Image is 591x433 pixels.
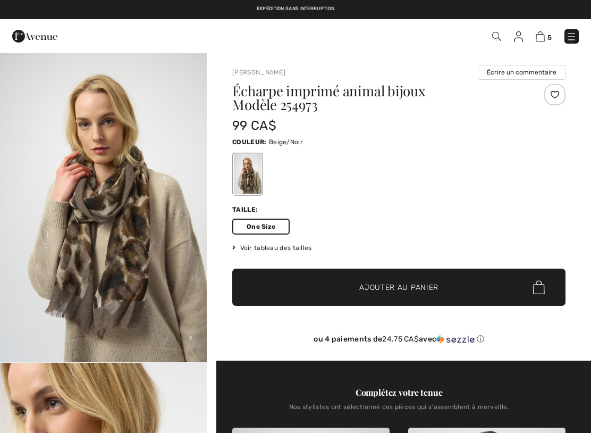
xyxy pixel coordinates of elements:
span: 24.75 CA$ [382,335,419,344]
div: Nos stylistes ont sélectionné ces pièces qui s'assemblent à merveille. [232,403,565,419]
span: 5 [547,34,552,41]
img: Recherche [492,32,501,41]
div: Beige/Noir [234,154,261,194]
img: Bag.svg [533,280,545,294]
div: Complétez votre tenue [232,386,565,399]
span: 99 CA$ [232,118,276,133]
span: Voir tableau des tailles [232,243,312,253]
img: Menu [566,31,577,42]
span: Couleur: [232,138,266,146]
a: 1ère Avenue [12,30,57,40]
img: Panier d'achat [536,31,545,41]
button: Écrire un commentaire [478,65,565,80]
img: Sezzle [436,335,475,344]
button: Ajouter au panier [232,269,565,306]
h1: Écharpe imprimé animal bijoux Modèle 254973 [232,84,510,112]
div: Taille: [232,205,260,214]
a: [PERSON_NAME] [232,69,285,76]
span: Ajouter au panier [359,282,438,293]
span: One Size [232,219,290,235]
a: 5 [536,30,552,43]
img: 1ère Avenue [12,26,57,47]
img: Mes infos [514,31,523,42]
span: Beige/Noir [269,138,303,146]
div: ou 4 paiements de24.75 CA$avecSezzle Cliquez pour en savoir plus sur Sezzle [232,335,565,348]
iframe: Ouvre un widget dans lequel vous pouvez chatter avec l’un de nos agents [555,356,580,382]
div: ou 4 paiements de avec [232,335,565,344]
